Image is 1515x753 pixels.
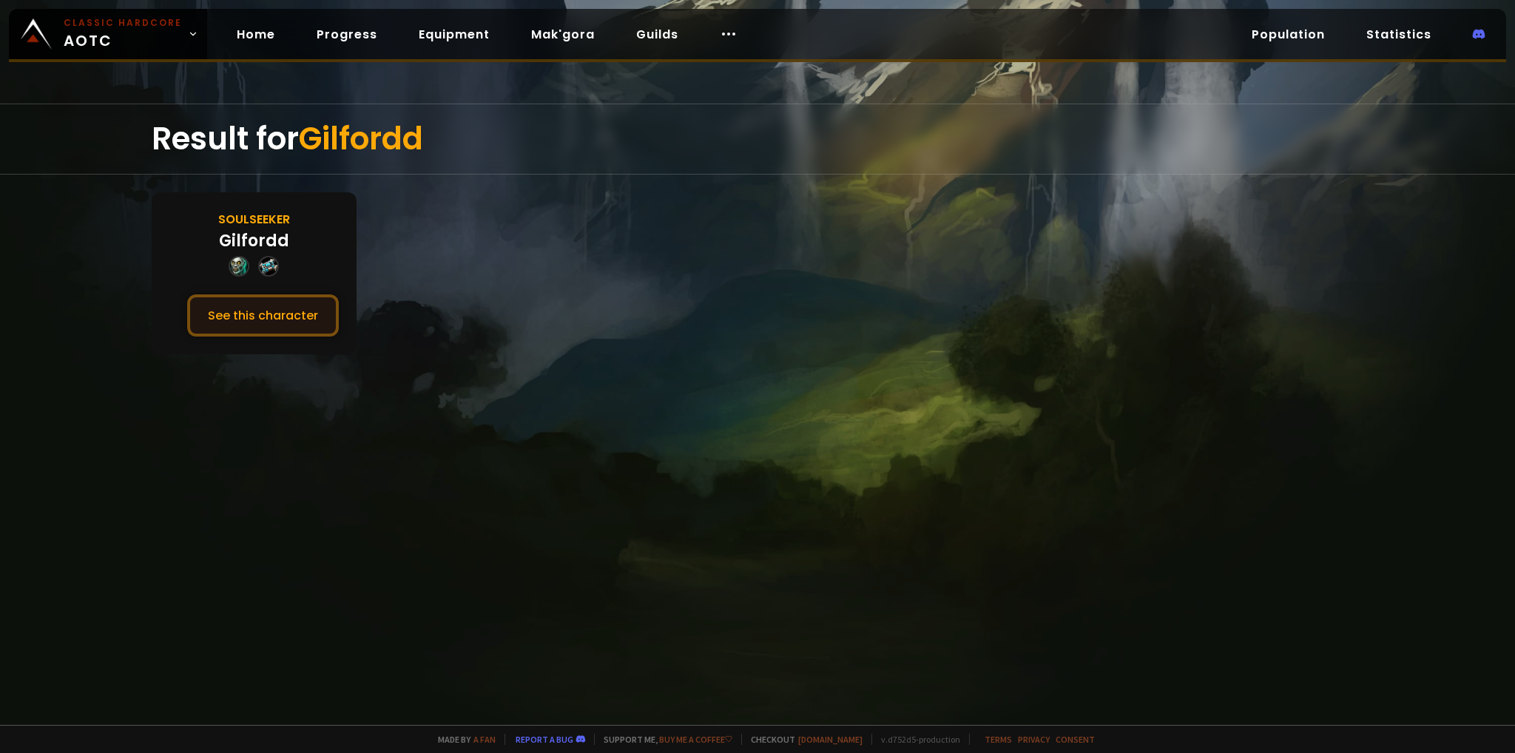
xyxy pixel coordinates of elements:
[624,19,690,50] a: Guilds
[798,734,863,745] a: [DOMAIN_NAME]
[218,210,290,229] div: Soulseeker
[9,9,207,59] a: Classic HardcoreAOTC
[1018,734,1050,745] a: Privacy
[871,734,960,745] span: v. d752d5 - production
[516,734,573,745] a: Report a bug
[64,16,182,52] span: AOTC
[429,734,496,745] span: Made by
[299,117,423,161] span: Gilfordd
[1056,734,1095,745] a: Consent
[64,16,182,30] small: Classic Hardcore
[219,229,289,253] div: Gilfordd
[225,19,287,50] a: Home
[407,19,502,50] a: Equipment
[741,734,863,745] span: Checkout
[985,734,1012,745] a: Terms
[187,294,339,337] button: See this character
[519,19,607,50] a: Mak'gora
[594,734,732,745] span: Support me,
[659,734,732,745] a: Buy me a coffee
[1240,19,1337,50] a: Population
[1354,19,1443,50] a: Statistics
[305,19,389,50] a: Progress
[473,734,496,745] a: a fan
[152,104,1363,174] div: Result for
